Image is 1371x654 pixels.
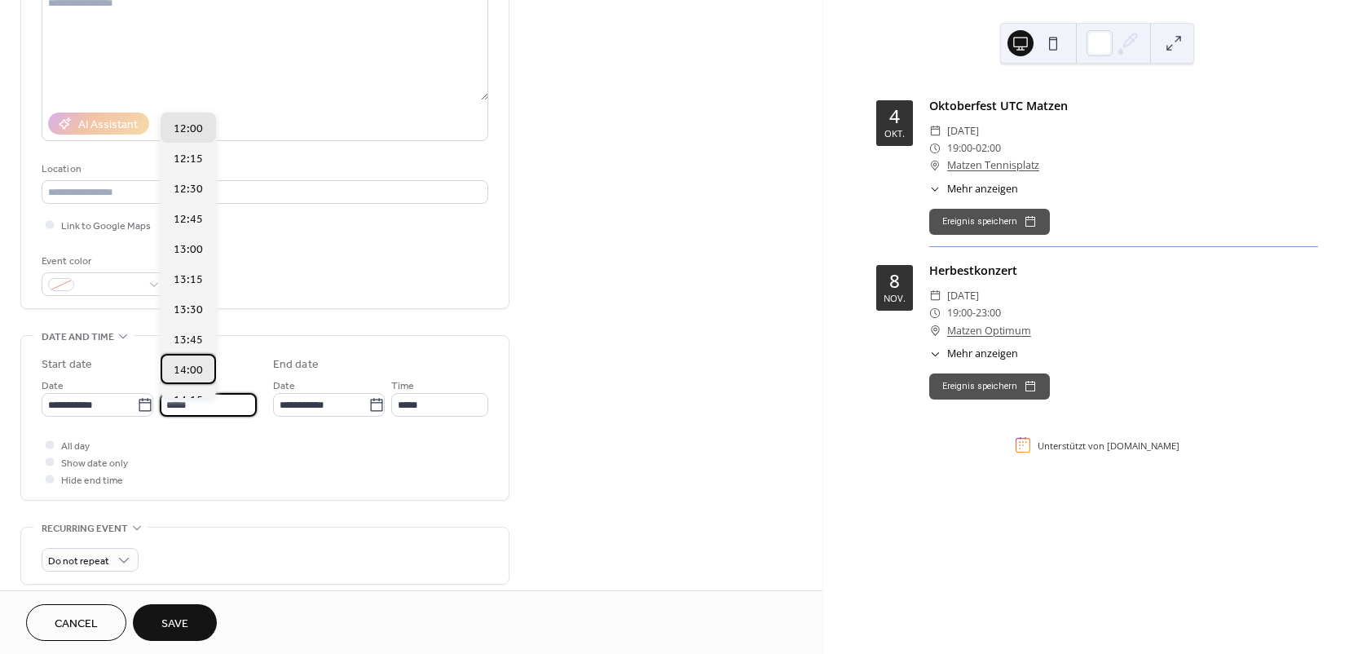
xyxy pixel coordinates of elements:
[48,552,109,571] span: Do not repeat
[174,211,203,228] span: 12:45
[61,472,123,489] span: Hide end time
[42,329,114,346] span: Date and time
[161,616,188,633] span: Save
[929,139,941,157] div: ​
[929,287,941,304] div: ​
[929,182,941,197] div: ​
[976,304,1001,321] span: 23:00
[1038,439,1179,451] div: Unterstützt von
[42,161,485,178] div: Location
[26,604,126,641] button: Cancel
[273,356,319,373] div: End date
[929,373,1050,400] button: Ereignis speichern
[133,604,217,641] button: Save
[174,241,203,259] span: 13:00
[947,157,1039,174] a: Matzen Tennisplatz
[972,304,976,321] span: -
[55,616,98,633] span: Cancel
[929,182,1018,197] button: ​Mehr anzeigen
[947,139,972,157] span: 19:00
[42,520,128,537] span: Recurring event
[947,347,1018,362] span: Mehr anzeigen
[174,332,203,349] span: 13:45
[174,181,203,198] span: 12:30
[947,304,972,321] span: 19:00
[929,97,1318,115] div: Oktoberfest UTC Matzen
[61,438,90,455] span: All day
[1107,439,1179,451] a: [DOMAIN_NAME]
[273,378,295,395] span: Date
[976,139,1001,157] span: 02:00
[929,304,941,321] div: ​
[42,253,164,270] div: Event color
[929,322,941,339] div: ​
[929,347,1018,362] button: ​Mehr anzeigen
[929,262,1318,280] div: Herbestkonzert
[884,294,906,303] div: Nov.
[42,356,92,373] div: Start date
[929,347,941,362] div: ​
[174,121,203,138] span: 12:00
[972,139,976,157] span: -
[42,378,64,395] span: Date
[174,272,203,289] span: 13:15
[174,392,203,409] span: 14:15
[929,209,1050,235] button: Ereignis speichern
[947,287,979,304] span: [DATE]
[889,108,900,126] div: 4
[174,302,203,319] span: 13:30
[947,122,979,139] span: [DATE]
[929,157,941,174] div: ​
[61,218,151,235] span: Link to Google Maps
[174,151,203,168] span: 12:15
[61,455,128,472] span: Show date only
[884,129,905,138] div: Okt.
[160,378,183,395] span: Time
[947,182,1018,197] span: Mehr anzeigen
[929,122,941,139] div: ​
[391,378,414,395] span: Time
[947,322,1031,339] a: Matzen Optimum
[889,272,900,291] div: 8
[174,362,203,379] span: 14:00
